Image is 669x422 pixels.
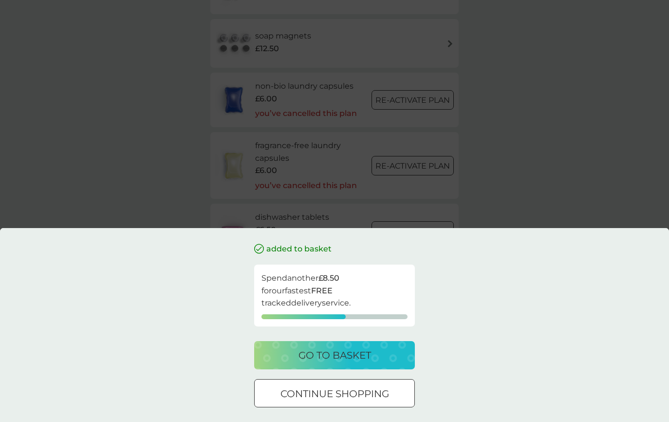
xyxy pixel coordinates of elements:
[254,379,415,407] button: continue shopping
[266,243,332,255] p: added to basket
[254,341,415,369] button: go to basket
[311,286,333,295] strong: FREE
[298,347,371,363] p: go to basket
[318,273,339,283] strong: £8.50
[280,386,389,402] p: continue shopping
[261,272,408,309] p: Spend another for our fastest tracked delivery service.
